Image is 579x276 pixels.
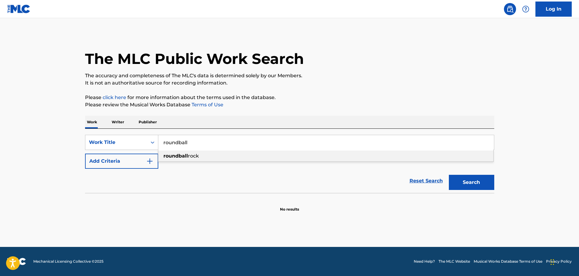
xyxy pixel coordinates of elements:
[520,3,532,15] div: Help
[7,258,26,265] img: logo
[535,2,572,17] a: Log In
[33,259,104,264] span: Mechanical Licensing Collective © 2025
[504,3,516,15] a: Public Search
[85,116,99,128] p: Work
[7,5,31,13] img: MLC Logo
[406,174,446,188] a: Reset Search
[85,101,494,108] p: Please review the Musical Works Database
[137,116,159,128] p: Publisher
[163,153,188,159] strong: roundball
[280,199,299,212] p: No results
[449,175,494,190] button: Search
[506,5,514,13] img: search
[85,154,158,169] button: Add Criteria
[414,259,435,264] a: Need Help?
[110,116,126,128] p: Writer
[85,79,494,87] p: It is not an authoritative source for recording information.
[146,158,153,165] img: 9d2ae6d4665cec9f34b9.svg
[85,135,494,193] form: Search Form
[85,72,494,79] p: The accuracy and completeness of The MLC's data is determined solely by our Members.
[89,139,143,146] div: Work Title
[474,259,542,264] a: Musical Works Database Terms of Use
[85,94,494,101] p: Please for more information about the terms used in the database.
[188,153,199,159] span: rock
[546,259,572,264] a: Privacy Policy
[103,95,126,100] a: click here
[439,259,470,264] a: The MLC Website
[85,50,304,68] h1: The MLC Public Work Search
[549,247,579,276] iframe: Chat Widget
[190,102,223,108] a: Terms of Use
[551,253,554,271] div: Drag
[522,5,529,13] img: help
